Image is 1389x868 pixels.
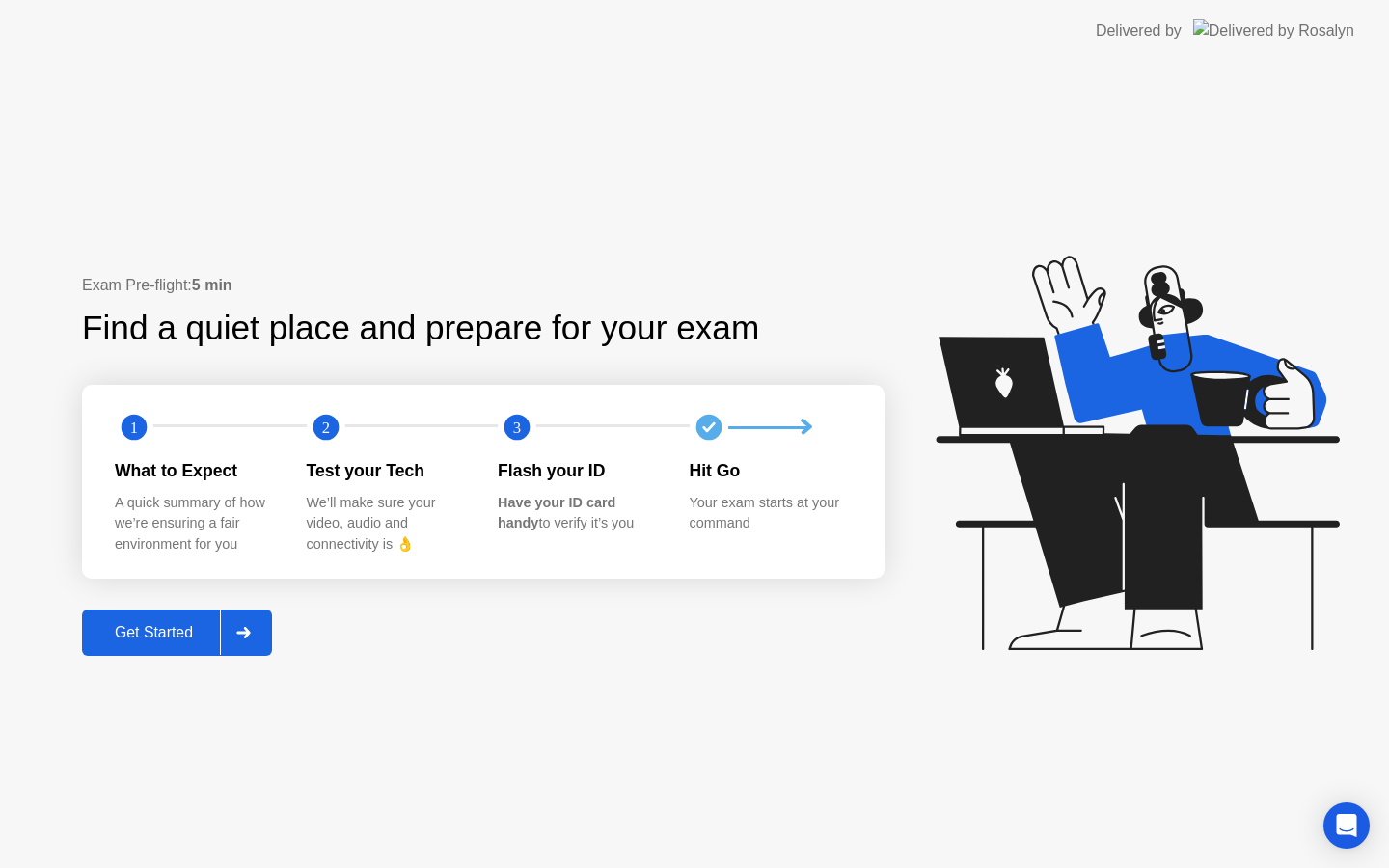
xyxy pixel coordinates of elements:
[1193,19,1354,41] img: Delivered by Rosalyn
[82,610,272,656] button: Get Started
[130,419,138,437] text: 1
[307,493,468,556] div: We’ll make sure your video, audio and connectivity is 👌
[115,493,276,556] div: A quick summary of how we’re ensuring a fair environment for you
[321,419,329,437] text: 2
[498,493,659,534] div: to verify it’s you
[498,458,659,483] div: Flash your ID
[88,624,220,641] div: Get Started
[513,419,521,437] text: 3
[82,274,885,297] div: Exam Pre-flight:
[1096,19,1182,42] div: Delivered by
[1323,802,1370,849] div: Open Intercom Messenger
[690,493,851,534] div: Your exam starts at your command
[82,303,762,354] div: Find a quiet place and prepare for your exam
[498,495,615,531] b: Have your ID card handy
[690,458,851,483] div: Hit Go
[307,458,468,483] div: Test your Tech
[115,458,276,483] div: What to Expect
[192,277,232,293] b: 5 min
